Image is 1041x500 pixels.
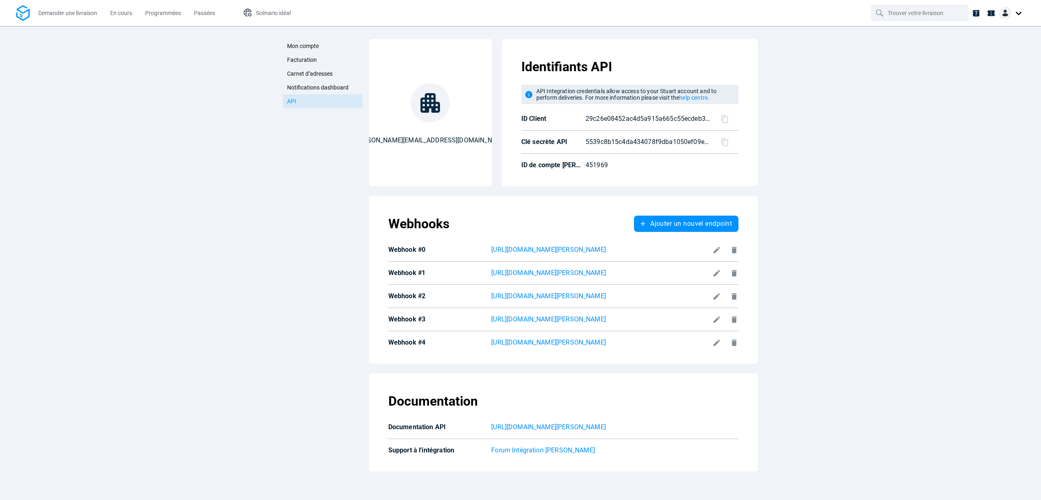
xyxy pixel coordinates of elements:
p: Support à l'intégration [388,446,488,454]
p: 29c26e08452ac4d5a915a665c55ecdeb320ad48f8825e7c264e0df5758bb2aeb [586,114,711,124]
a: Notifications dashboard [283,81,362,94]
p: Identifiants API [521,59,738,75]
p: Documentation [388,393,478,409]
p: ID Client [521,115,582,123]
p: ID de compte [PERSON_NAME] [521,161,582,169]
p: 5539c8b15c4da434078f9dba1050ef09efdbc2c12394b1b0af426e3d98d3d31f [586,137,711,147]
p: Webhook #3 [388,315,488,323]
span: Notifications dashboard [287,84,348,91]
a: API [283,94,362,108]
p: [PERSON_NAME][EMAIL_ADDRESS][DOMAIN_NAME] [353,135,507,145]
span: Ajouter un nouvel endpoint [650,221,732,227]
p: Webhooks [388,216,449,232]
a: Facturation [283,53,362,67]
span: Facturation [287,57,317,63]
span: API [287,98,296,105]
p: Clé secrète API [521,138,582,146]
span: API Integration credentials allow access to your Stuart account and to perform deliveries. For mo... [536,88,717,101]
a: [URL][DOMAIN_NAME][PERSON_NAME] [491,314,709,324]
p: Webhook #2 [388,292,488,300]
span: Passées [194,10,215,16]
a: help centre [679,94,708,101]
span: Scénario idéal [256,10,291,16]
span: Demander une livraison [38,10,97,16]
input: Trouver votre livraison [888,5,954,21]
a: [URL][DOMAIN_NAME][PERSON_NAME] [491,338,709,347]
p: Documentation API [388,423,488,431]
span: Programmées [145,10,181,16]
span: Mon compte [287,43,319,49]
span: En cours [110,10,132,16]
span: Carnet d’adresses [287,70,333,77]
a: Mon compte [283,39,362,53]
p: Webhook #4 [388,338,488,347]
p: Webhook #0 [388,246,488,254]
button: Ajouter un nouvel endpoint [634,216,738,232]
a: [URL][DOMAIN_NAME][PERSON_NAME] [491,291,709,301]
a: [URL][DOMAIN_NAME][PERSON_NAME] [491,422,738,432]
p: Webhook #1 [388,269,488,277]
p: 451969 [586,160,702,170]
a: [URL][DOMAIN_NAME][PERSON_NAME] [491,245,709,255]
a: Forum Intégration [PERSON_NAME] [491,445,738,455]
img: Client [999,7,1012,20]
img: Logo [16,5,30,21]
a: Carnet d’adresses [283,67,362,81]
a: [URL][DOMAIN_NAME][PERSON_NAME] [491,268,709,278]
